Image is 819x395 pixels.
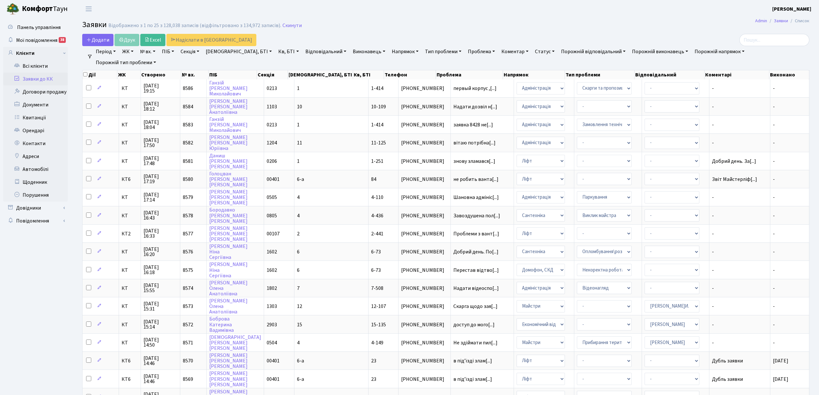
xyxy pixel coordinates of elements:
[16,37,57,44] span: Мої повідомлення
[143,319,177,330] span: [DATE] 15:14
[453,103,497,110] span: Надати дозвіл н[...]
[371,212,383,219] span: 4-436
[267,121,277,128] span: 0213
[453,339,498,346] span: Не здіймати пил[...]
[122,286,138,291] span: КТ
[209,170,248,188] a: Голоцван[PERSON_NAME][PERSON_NAME]
[755,17,767,24] a: Admin
[81,4,97,14] button: Переключити навігацію
[558,46,628,57] a: Порожній відповідальний
[209,261,248,279] a: [PERSON_NAME]НінаСергіївна
[3,163,68,176] a: Автомобілі
[692,46,747,57] a: Порожній напрямок
[297,339,300,346] span: 4
[712,268,767,273] span: -
[137,46,158,57] a: № вх.
[143,374,177,384] span: [DATE] 14:46
[267,194,277,201] span: 0505
[17,24,61,31] span: Панель управління
[371,303,386,310] span: 12-107
[297,267,300,274] span: 6
[453,176,498,183] span: не робить ванта[...]
[371,339,383,346] span: 4-149
[122,86,138,91] span: КТ
[143,101,177,112] span: [DATE] 18:12
[183,85,193,92] span: 8586
[297,248,300,255] span: 6
[122,177,138,182] span: КТ6
[712,213,767,218] span: -
[267,339,277,346] span: 0504
[465,46,498,57] a: Проблема
[3,85,68,98] a: Договори продажу
[371,158,383,165] span: 1-251
[371,194,383,201] span: 4-110
[183,357,193,364] span: 8570
[267,357,280,364] span: 00401
[267,158,277,165] span: 0206
[371,357,376,364] span: 23
[267,230,280,237] span: 00107
[209,370,248,388] a: [PERSON_NAME][PERSON_NAME][PERSON_NAME]
[183,103,193,110] span: 8584
[183,376,193,383] span: 8569
[297,121,300,128] span: 1
[183,339,193,346] span: 8571
[122,340,138,345] span: КТ
[159,46,177,57] a: ПІБ
[712,158,756,165] span: Добрий день. За[...]
[282,23,302,29] a: Скинути
[122,159,138,164] span: КТ
[453,158,495,165] span: знову зламався[...]
[297,376,304,383] span: 6-а
[565,70,635,79] th: Тип проблеми
[297,303,302,310] span: 12
[371,285,383,292] span: 7-508
[183,303,193,310] span: 8573
[297,357,304,364] span: 6-а
[635,70,705,79] th: Відповідальний
[143,265,177,275] span: [DATE] 16:18
[453,139,496,146] span: вітаю потрібна[...]
[93,46,118,57] a: Період
[143,120,177,130] span: [DATE] 18:04
[769,70,809,79] th: Виконано
[371,248,381,255] span: 6-73
[209,79,248,97] a: Ганзій[PERSON_NAME]Миколайович
[712,122,767,127] span: -
[209,243,248,261] a: [PERSON_NAME]НінаСергіївна
[453,376,492,383] span: в підʼїзді злам[...]
[120,46,136,57] a: ЖК
[712,231,767,236] span: -
[629,46,691,57] a: Порожній виконавець
[122,249,138,254] span: КТ
[772,5,811,13] a: [PERSON_NAME]
[401,340,448,345] span: [PHONE_NUMBER]
[122,268,138,273] span: КТ
[712,176,757,183] span: Звіт Майстерліф[...]
[297,285,300,292] span: 7
[712,304,767,309] span: -
[773,85,775,92] span: -
[436,70,503,79] th: Проблема
[183,194,193,201] span: 8579
[401,249,448,254] span: [PHONE_NUMBER]
[209,297,248,315] a: [PERSON_NAME]ОленаАнатоліївна
[82,19,107,30] span: Заявки
[122,122,138,127] span: КТ
[773,357,788,364] span: [DATE]
[183,176,193,183] span: 8580
[181,70,209,79] th: № вх.
[209,152,248,170] a: Даниш[PERSON_NAME][PERSON_NAME]
[3,150,68,163] a: Адреси
[371,176,376,183] span: 84
[297,230,300,237] span: 2
[401,104,448,109] span: [PHONE_NUMBER]
[401,159,448,164] span: [PHONE_NUMBER]
[3,176,68,189] a: Щоденник
[143,356,177,366] span: [DATE] 14:46
[453,121,493,128] span: заявка 8428 не[...]
[267,139,277,146] span: 1204
[59,37,66,43] div: 38
[401,286,448,291] span: [PHONE_NUMBER]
